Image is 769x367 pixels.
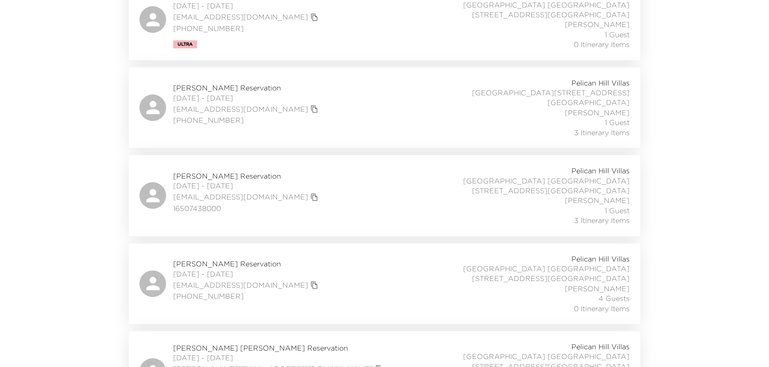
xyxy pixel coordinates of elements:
[173,115,321,125] span: [PHONE_NUMBER]
[574,128,630,137] span: 3 Itinerary Items
[565,195,630,205] span: [PERSON_NAME]
[129,155,640,236] a: [PERSON_NAME] Reservation[DATE] - [DATE][EMAIL_ADDRESS][DOMAIN_NAME]copy primary member email1650...
[173,171,321,181] span: [PERSON_NAME] Reservation
[565,108,630,117] span: [PERSON_NAME]
[308,191,321,203] button: copy primary member email
[565,20,630,29] span: [PERSON_NAME]
[565,284,630,293] span: [PERSON_NAME]
[433,264,630,284] span: [GEOGRAPHIC_DATA] [GEOGRAPHIC_DATA][STREET_ADDRESS][GEOGRAPHIC_DATA]
[129,243,640,324] a: [PERSON_NAME] Reservation[DATE] - [DATE][EMAIL_ADDRESS][DOMAIN_NAME]copy primary member email[PHO...
[173,93,321,103] span: [DATE] - [DATE]
[173,259,321,269] span: [PERSON_NAME] Reservation
[433,88,630,108] span: [GEOGRAPHIC_DATA][STREET_ADDRESS][GEOGRAPHIC_DATA]
[571,254,630,264] span: Pelican Hill Villas
[173,353,385,363] span: [DATE] - [DATE]
[173,104,308,114] a: [EMAIL_ADDRESS][DOMAIN_NAME]
[574,215,630,225] span: 3 Itinerary Items
[571,342,630,351] span: Pelican Hill Villas
[129,67,640,148] a: [PERSON_NAME] Reservation[DATE] - [DATE][EMAIL_ADDRESS][DOMAIN_NAME]copy primary member email[PHO...
[605,206,630,215] span: 1 Guest
[173,83,321,93] span: [PERSON_NAME] Reservation
[173,192,308,202] a: [EMAIL_ADDRESS][DOMAIN_NAME]
[605,30,630,39] span: 1 Guest
[173,343,385,353] span: [PERSON_NAME] [PERSON_NAME] Reservation
[571,78,630,88] span: Pelican Hill Villas
[173,181,321,191] span: [DATE] - [DATE]
[308,279,321,291] button: copy primary member email
[173,203,321,213] span: 16507438000
[173,12,308,22] a: [EMAIL_ADDRESS][DOMAIN_NAME]
[599,293,630,303] span: 4 Guests
[605,117,630,127] span: 1 Guest
[571,166,630,176] span: Pelican Hill Villas
[308,11,321,23] button: copy primary member email
[173,291,321,301] span: [PHONE_NUMBER]
[574,304,630,313] span: 0 Itinerary Items
[433,176,630,196] span: [GEOGRAPHIC_DATA] [GEOGRAPHIC_DATA][STREET_ADDRESS][GEOGRAPHIC_DATA]
[173,23,321,33] span: [PHONE_NUMBER]
[308,103,321,115] button: copy primary member email
[178,42,193,47] span: Ultra
[173,1,321,11] span: [DATE] - [DATE]
[574,39,630,49] span: 0 Itinerary Items
[173,269,321,279] span: [DATE] - [DATE]
[173,280,308,290] a: [EMAIL_ADDRESS][DOMAIN_NAME]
